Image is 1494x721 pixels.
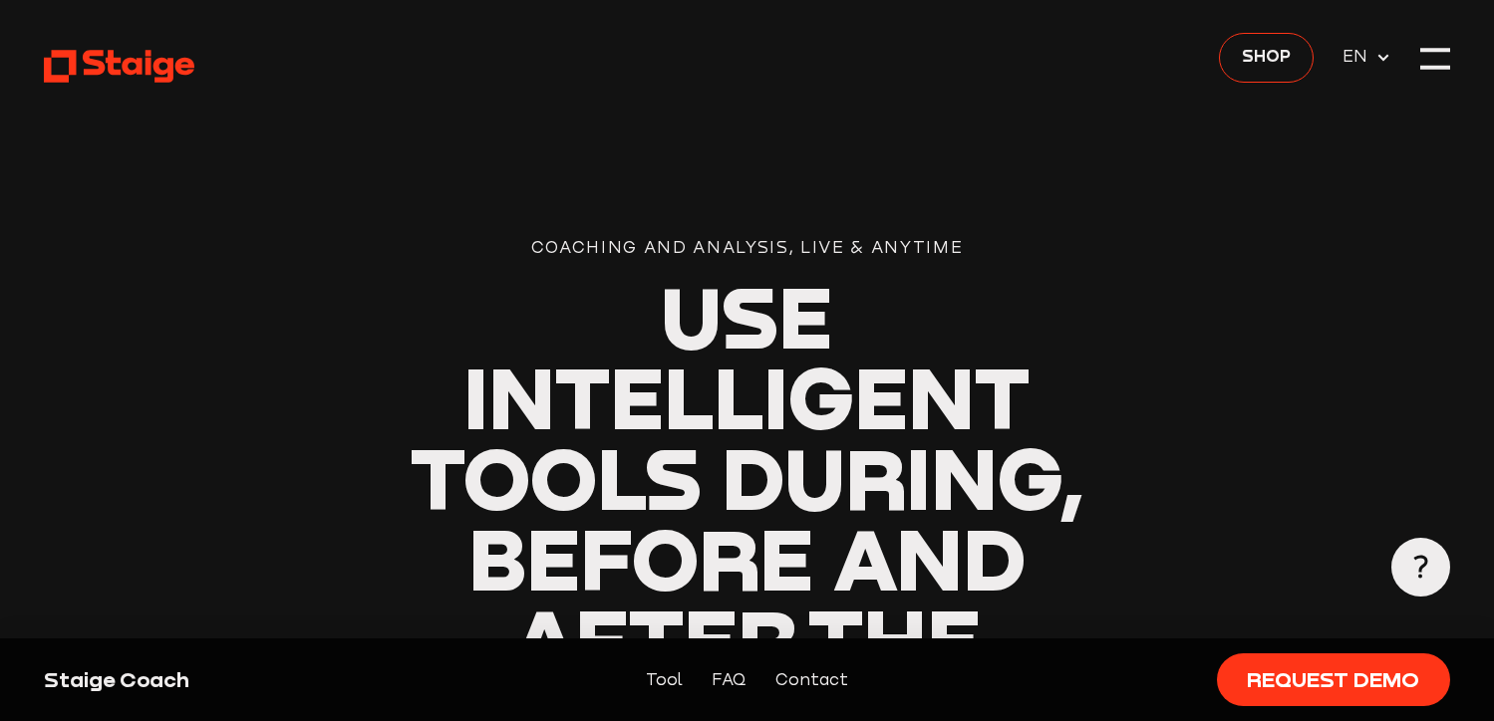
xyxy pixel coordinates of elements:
span: EN [1343,44,1374,70]
a: Request Demo [1217,653,1450,707]
div: Coaching and Analysis, Live & Anytime [401,235,1092,261]
a: Tool [646,667,683,693]
span: Shop [1242,44,1291,70]
a: Shop [1219,33,1314,83]
a: Contact [775,667,848,693]
a: FAQ [712,667,747,693]
div: Staige Coach [44,665,379,695]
